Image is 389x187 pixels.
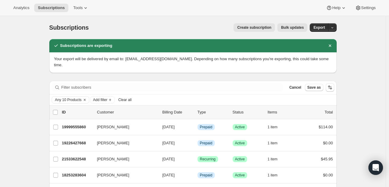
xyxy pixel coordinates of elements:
p: ID [62,109,92,115]
span: Save as [307,85,321,90]
span: Cancel [289,85,301,90]
span: 1 item [268,141,278,146]
input: Filter subscribers [61,83,283,92]
span: Analytics [13,5,29,10]
button: 1 item [268,139,284,147]
span: $45.95 [321,157,333,161]
button: [PERSON_NAME] [93,122,154,132]
span: Recurring [200,157,216,162]
button: 1 item [268,123,284,131]
p: Billing Date [162,109,193,115]
button: Settings [351,4,379,12]
button: Clear [82,97,88,103]
span: Active [235,157,245,162]
span: Help [332,5,340,10]
span: [DATE] [162,157,175,161]
p: Status [233,109,263,115]
div: 19226427668[PERSON_NAME][DATE]InfoPrepaidSuccessActive1 item$0.00 [62,139,333,147]
p: 18253283604 [62,172,92,178]
span: Prepaid [200,125,212,130]
span: Subscriptions [49,24,89,31]
span: Bulk updates [281,25,304,30]
button: Sort the results [326,83,334,92]
button: Cancel [287,84,303,91]
span: $0.00 [323,173,333,177]
button: Export [310,23,329,32]
button: 1 item [268,155,284,163]
span: Active [235,141,245,146]
span: Active [235,125,245,130]
span: Your export will be delivered by email to: [EMAIL_ADDRESS][DOMAIN_NAME]. Depending on how many su... [54,57,329,67]
h2: Subscriptions are exporting [60,43,113,49]
button: Create subscription [234,23,275,32]
div: Open Intercom Messenger [368,160,383,175]
span: [PERSON_NAME] [97,124,129,130]
span: [DATE] [162,173,175,177]
button: 1 item [268,171,284,179]
div: Items [268,109,298,115]
p: 19999555860 [62,124,92,130]
span: Tools [73,5,83,10]
p: Customer [97,109,158,115]
button: [PERSON_NAME] [93,170,154,180]
span: $0.00 [323,141,333,145]
p: 21533622548 [62,156,92,162]
span: Subscriptions [38,5,65,10]
span: 1 item [268,173,278,178]
button: [PERSON_NAME] [93,154,154,164]
p: 19226427668 [62,140,92,146]
div: Type [198,109,228,115]
span: Add filter [93,97,107,102]
span: [PERSON_NAME] [97,140,129,146]
button: Tools [70,4,92,12]
button: Any 10 Products [52,97,82,103]
span: [DATE] [162,125,175,129]
span: Active [235,173,245,178]
button: Analytics [10,4,33,12]
span: Any 10 Products [55,97,82,102]
span: Clear all [118,97,132,102]
div: 21533622548[PERSON_NAME][DATE]SuccessRecurringSuccessActive1 item$45.95 [62,155,333,163]
button: Clear all [116,96,134,103]
button: [PERSON_NAME] [93,138,154,148]
div: 18253283604[PERSON_NAME][DATE]InfoPrepaidSuccessActive1 item$0.00 [62,171,333,179]
span: Settings [361,5,376,10]
button: Help [322,4,350,12]
span: $114.00 [319,125,333,129]
span: Export [313,25,325,30]
button: Bulk updates [277,23,307,32]
span: [PERSON_NAME] [97,156,129,162]
p: Total [325,109,333,115]
span: [DATE] [162,141,175,145]
button: Subscriptions [34,4,68,12]
button: Dismiss notification [326,41,334,50]
span: [PERSON_NAME] [97,172,129,178]
span: 1 item [268,125,278,130]
span: Prepaid [200,141,212,146]
span: Create subscription [237,25,271,30]
div: 19999555860[PERSON_NAME][DATE]InfoPrepaidSuccessActive1 item$114.00 [62,123,333,131]
div: IDCustomerBilling DateTypeStatusItemsTotal [62,109,333,115]
button: Add filter [90,96,115,103]
span: 1 item [268,157,278,162]
span: Prepaid [200,173,212,178]
button: Save as [305,84,323,91]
